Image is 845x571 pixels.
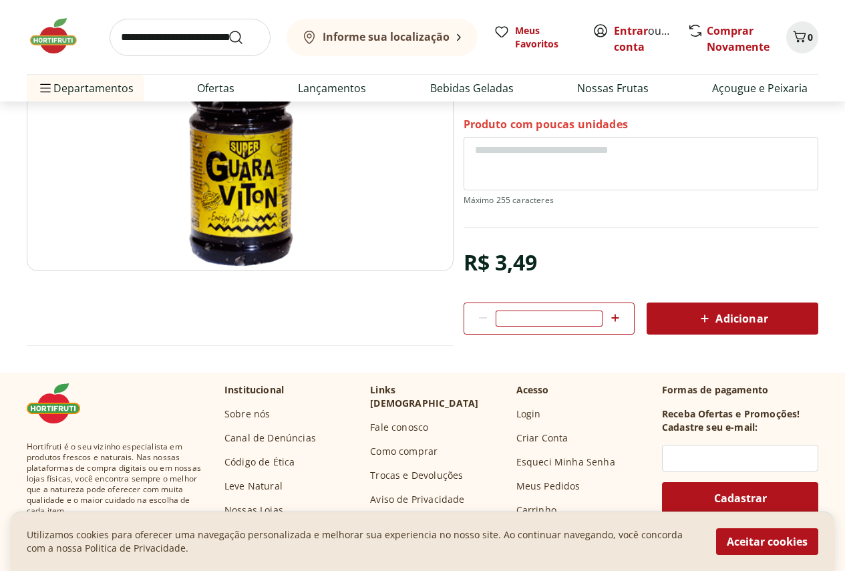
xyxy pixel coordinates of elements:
[516,407,541,421] a: Login
[224,407,270,421] a: Sobre nós
[614,23,687,54] a: Criar conta
[516,480,580,493] a: Meus Pedidos
[37,72,134,104] span: Departamentos
[707,23,770,54] a: Comprar Novamente
[464,117,628,132] p: Produto com poucas unidades
[298,80,366,96] a: Lançamentos
[577,80,649,96] a: Nossas Frutas
[614,23,673,55] span: ou
[27,441,203,516] span: Hortifruti é o seu vizinho especialista em produtos frescos e naturais. Nas nossas plataformas de...
[614,23,648,38] a: Entrar
[370,445,438,458] a: Como comprar
[370,421,428,434] a: Fale conosco
[516,504,556,517] a: Carrinho
[224,480,283,493] a: Leve Natural
[430,80,514,96] a: Bebidas Geladas
[27,383,94,423] img: Hortifruti
[716,528,818,555] button: Aceitar cookies
[662,421,757,434] h3: Cadastre seu e-mail:
[224,383,284,397] p: Institucional
[370,383,505,410] p: Links [DEMOGRAPHIC_DATA]
[37,72,53,104] button: Menu
[516,431,568,445] a: Criar Conta
[224,504,283,517] a: Nossas Lojas
[27,528,700,555] p: Utilizamos cookies para oferecer uma navegação personalizada e melhorar sua experiencia no nosso ...
[662,407,800,421] h3: Receba Ofertas e Promoções!
[494,24,576,51] a: Meus Favoritos
[712,80,808,96] a: Açougue e Peixaria
[516,383,549,397] p: Acesso
[662,383,818,397] p: Formas de pagamento
[323,29,450,44] b: Informe sua localização
[516,455,615,469] a: Esqueci Minha Senha
[287,19,478,56] button: Informe sua localização
[714,493,767,504] span: Cadastrar
[515,24,576,51] span: Meus Favoritos
[224,431,316,445] a: Canal de Denúncias
[464,244,538,281] div: R$ 3,49
[370,469,463,482] a: Trocas e Devoluções
[786,21,818,53] button: Carrinho
[197,80,234,96] a: Ofertas
[27,16,94,56] img: Hortifruti
[370,493,464,506] a: Aviso de Privacidade
[224,455,295,469] a: Código de Ética
[228,29,260,45] button: Submit Search
[697,311,768,327] span: Adicionar
[808,31,813,43] span: 0
[110,19,271,56] input: search
[647,303,818,335] button: Adicionar
[662,482,818,514] button: Cadastrar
